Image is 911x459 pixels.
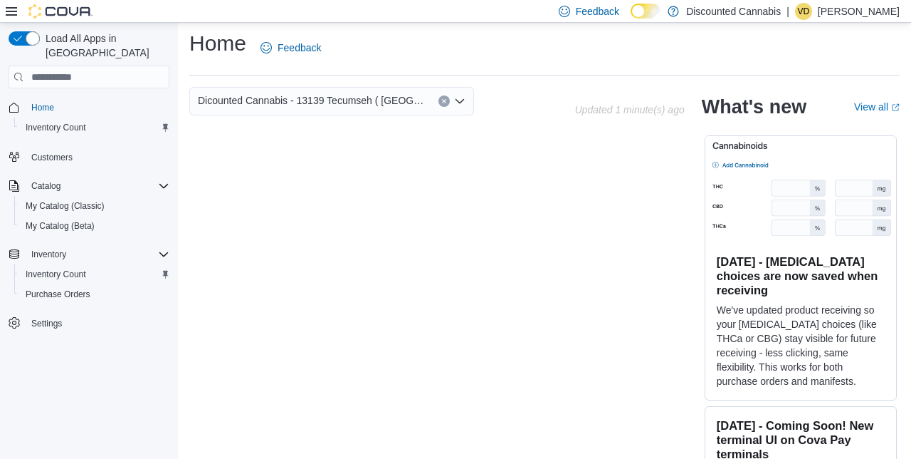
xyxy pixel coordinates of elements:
span: Customers [26,148,169,165]
img: Cova [28,4,93,19]
svg: External link [891,103,900,112]
button: Purchase Orders [14,284,175,304]
a: Settings [26,315,68,332]
span: Customers [31,152,73,163]
button: Open list of options [454,96,465,107]
div: Vanessa Draper [795,3,812,20]
nav: Complex example [9,91,169,371]
span: My Catalog (Classic) [20,197,169,215]
button: Home [3,97,175,118]
span: Inventory Count [20,119,169,136]
p: Discounted Cannabis [686,3,781,20]
span: My Catalog (Classic) [26,200,105,212]
span: Settings [26,314,169,332]
h1: Home [189,29,246,58]
button: Inventory Count [14,264,175,284]
a: Inventory Count [20,266,92,283]
a: Purchase Orders [20,286,96,303]
h3: [DATE] - [MEDICAL_DATA] choices are now saved when receiving [717,254,885,297]
button: Catalog [26,177,66,195]
h2: What's new [702,96,806,118]
button: Clear input [438,96,450,107]
span: My Catalog (Beta) [26,220,95,232]
a: Customers [26,149,78,166]
span: Inventory Count [26,269,86,280]
a: View allExternal link [854,101,900,113]
a: Feedback [255,33,327,62]
span: Catalog [26,177,169,195]
input: Dark Mode [631,4,660,19]
span: My Catalog (Beta) [20,217,169,234]
span: Inventory [31,249,66,260]
p: | [786,3,789,20]
button: Inventory Count [14,118,175,138]
span: Inventory Count [26,122,86,133]
button: Inventory [26,246,72,263]
span: Settings [31,318,62,329]
a: Inventory Count [20,119,92,136]
button: My Catalog (Classic) [14,196,175,216]
button: Inventory [3,244,175,264]
span: VD [798,3,810,20]
span: Feedback [576,4,619,19]
span: Purchase Orders [26,289,90,300]
p: We've updated product receiving so your [MEDICAL_DATA] choices (like THCa or CBG) stay visible fo... [717,303,885,388]
a: My Catalog (Beta) [20,217,100,234]
span: Catalog [31,180,60,192]
span: Inventory Count [20,266,169,283]
a: My Catalog (Classic) [20,197,110,215]
span: Home [26,98,169,116]
a: Home [26,99,60,116]
span: Dicounted Cannabis - 13139 Tecumseh ( [GEOGRAPHIC_DATA] ) [198,92,424,109]
button: Customers [3,146,175,167]
p: Updated 1 minute(s) ago [575,104,685,115]
p: [PERSON_NAME] [818,3,900,20]
button: My Catalog (Beta) [14,216,175,236]
button: Settings [3,313,175,334]
span: Load All Apps in [GEOGRAPHIC_DATA] [40,31,169,60]
span: Home [31,102,54,113]
span: Purchase Orders [20,286,169,303]
span: Feedback [278,41,321,55]
span: Inventory [26,246,169,263]
button: Catalog [3,176,175,196]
